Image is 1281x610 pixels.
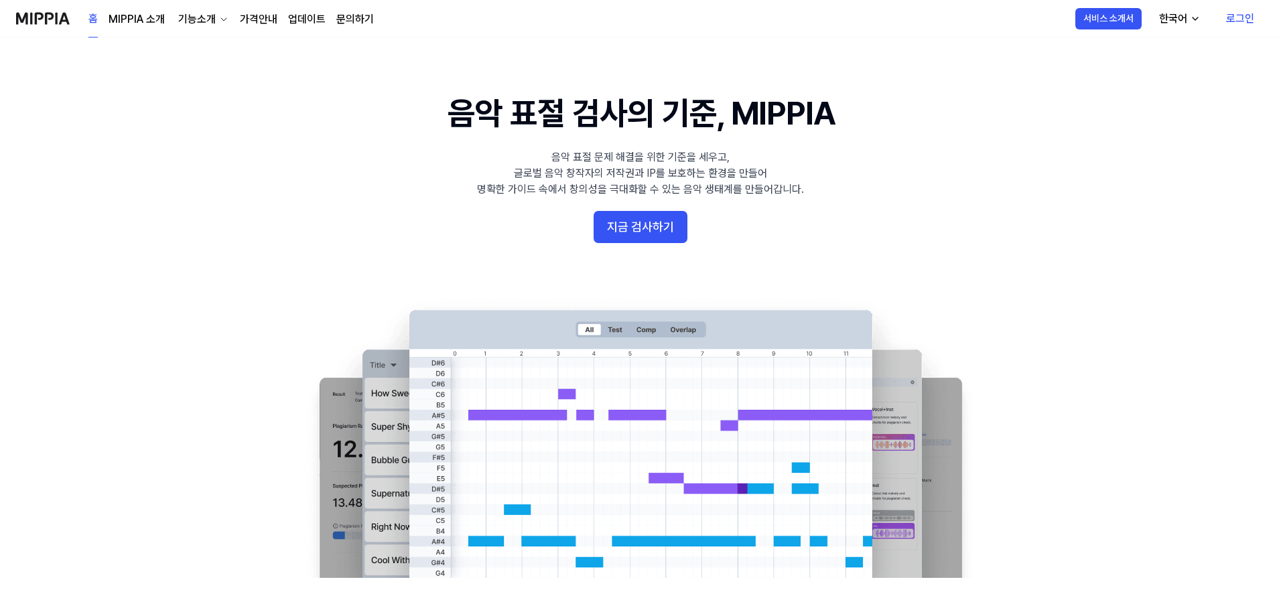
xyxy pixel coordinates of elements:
button: 서비스 소개서 [1075,8,1142,29]
div: 기능소개 [176,11,218,27]
h1: 음악 표절 검사의 기준, MIPPIA [448,91,834,136]
button: 한국어 [1148,5,1209,32]
button: 기능소개 [176,11,229,27]
a: 홈 [88,1,98,37]
a: 문의하기 [336,11,374,27]
img: main Image [292,297,989,578]
div: 음악 표절 문제 해결을 위한 기준을 세우고, 글로벌 음악 창작자의 저작권과 IP를 보호하는 환경을 만들어 명확한 가이드 속에서 창의성을 극대화할 수 있는 음악 생태계를 만들어... [477,149,804,198]
a: MIPPIA 소개 [109,11,165,27]
div: 한국어 [1156,11,1190,27]
a: 가격안내 [240,11,277,27]
a: 업데이트 [288,11,326,27]
button: 지금 검사하기 [594,211,687,243]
